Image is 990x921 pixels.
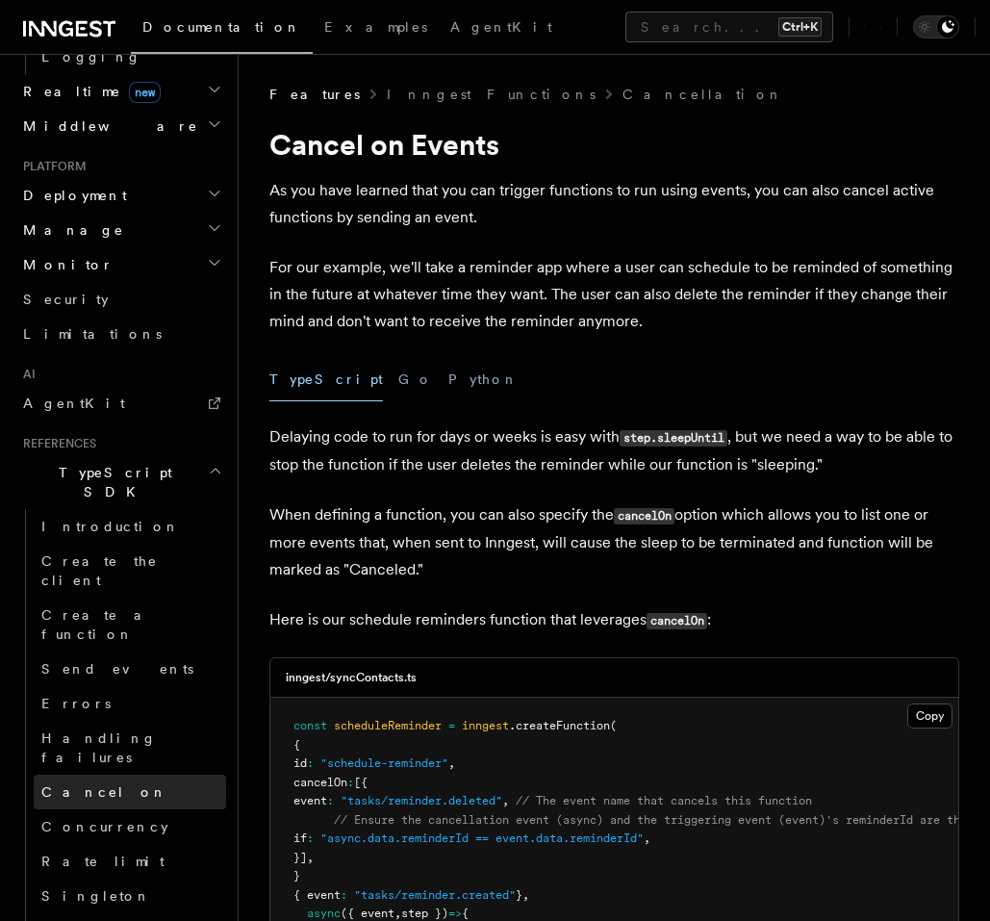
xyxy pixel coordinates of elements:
p: Here is our schedule reminders function that leverages : [269,606,959,634]
span: cancelOn [293,776,347,789]
span: Handling failures [41,730,157,765]
a: Documentation [131,6,313,54]
a: Errors [34,686,226,721]
span: ({ event [341,907,394,920]
p: As you have learned that you can trigger functions to run using events, you can also cancel activ... [269,177,959,231]
a: Create a function [34,598,226,652]
span: { event [293,888,341,902]
span: : [347,776,354,789]
span: , [522,888,529,902]
span: "schedule-reminder" [320,756,448,770]
button: Middleware [15,109,226,143]
p: Delaying code to run for days or weeks is easy with , but we need a way to be able to stop the fu... [269,423,959,478]
span: Concurrency [41,819,168,834]
button: Python [448,358,519,401]
span: Realtime [15,82,161,101]
span: Manage [15,220,124,240]
a: Concurrency [34,809,226,844]
h3: inngest/syncContacts.ts [286,670,417,685]
a: AgentKit [15,386,226,421]
span: Create a function [41,607,156,642]
a: Limitations [15,317,226,351]
p: For our example, we'll take a reminder app where a user can schedule to be reminded of something ... [269,254,959,335]
h1: Cancel on Events [269,127,959,162]
span: : [307,756,314,770]
span: id [293,756,307,770]
a: Security [15,282,226,317]
span: if [293,831,307,845]
code: cancelOn [614,508,674,524]
a: Introduction [34,509,226,544]
span: Documentation [142,19,301,35]
span: Send events [41,661,193,677]
a: AgentKit [439,6,564,52]
span: AgentKit [450,19,552,35]
a: Handling failures [34,721,226,775]
span: Logging [41,49,141,64]
span: Monitor [15,255,114,274]
span: AgentKit [23,396,125,411]
span: step }) [401,907,448,920]
span: Examples [324,19,427,35]
span: AI [15,367,36,382]
span: "tasks/reminder.created" [354,888,516,902]
span: async [307,907,341,920]
span: Introduction [41,519,180,534]
button: Copy [907,704,952,729]
a: Logging [34,39,226,74]
button: Search...Ctrl+K [625,12,833,42]
a: Cancellation [622,85,784,104]
span: new [129,82,161,103]
button: Go [398,358,433,401]
button: Deployment [15,178,226,213]
span: event [293,794,327,807]
span: [{ [354,776,368,789]
span: { [462,907,469,920]
a: Singleton [34,879,226,913]
span: { [293,738,300,752]
span: , [448,756,455,770]
button: Monitor [15,247,226,282]
span: .createFunction [509,719,610,732]
span: Create the client [41,553,158,588]
span: , [644,831,650,845]
span: ( [610,719,617,732]
a: Create the client [34,544,226,598]
span: Middleware [15,116,198,136]
button: Realtimenew [15,74,226,109]
span: = [448,719,455,732]
span: , [307,851,314,864]
kbd: Ctrl+K [778,17,822,37]
span: : [307,831,314,845]
span: const [293,719,327,732]
button: Toggle dark mode [913,15,959,38]
a: Rate limit [34,844,226,879]
span: Limitations [23,326,162,342]
span: // The event name that cancels this function [516,794,812,807]
a: Inngest Functions [387,85,596,104]
a: Examples [313,6,439,52]
span: : [327,794,334,807]
code: step.sleepUntil [620,430,727,447]
span: : [341,888,347,902]
button: TypeScript SDK [15,455,226,509]
span: Cancel on [41,784,167,800]
button: TypeScript [269,358,383,401]
span: Platform [15,159,87,174]
span: TypeScript SDK [15,463,208,501]
span: => [448,907,462,920]
span: References [15,436,96,451]
a: Cancel on [34,775,226,809]
code: cancelOn [647,613,707,629]
span: , [502,794,509,807]
span: } [516,888,522,902]
span: "async.data.reminderId == event.data.reminderId" [320,831,644,845]
span: Errors [41,696,111,711]
span: Rate limit [41,854,165,869]
span: Singleton [41,888,151,904]
span: } [293,869,300,883]
span: , [394,907,401,920]
span: Security [23,292,109,307]
span: "tasks/reminder.deleted" [341,794,502,807]
span: Features [269,85,360,104]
